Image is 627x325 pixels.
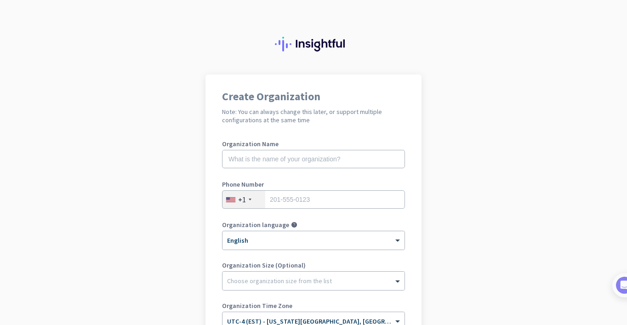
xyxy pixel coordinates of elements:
label: Phone Number [222,181,405,188]
label: Organization language [222,222,289,228]
label: Organization Time Zone [222,302,405,309]
img: Insightful [275,37,352,51]
input: What is the name of your organization? [222,150,405,168]
h2: Note: You can always change this later, or support multiple configurations at the same time [222,108,405,124]
label: Organization Name [222,141,405,147]
i: help [291,222,297,228]
div: +1 [238,195,246,204]
label: Organization Size (Optional) [222,262,405,268]
input: 201-555-0123 [222,190,405,209]
h1: Create Organization [222,91,405,102]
